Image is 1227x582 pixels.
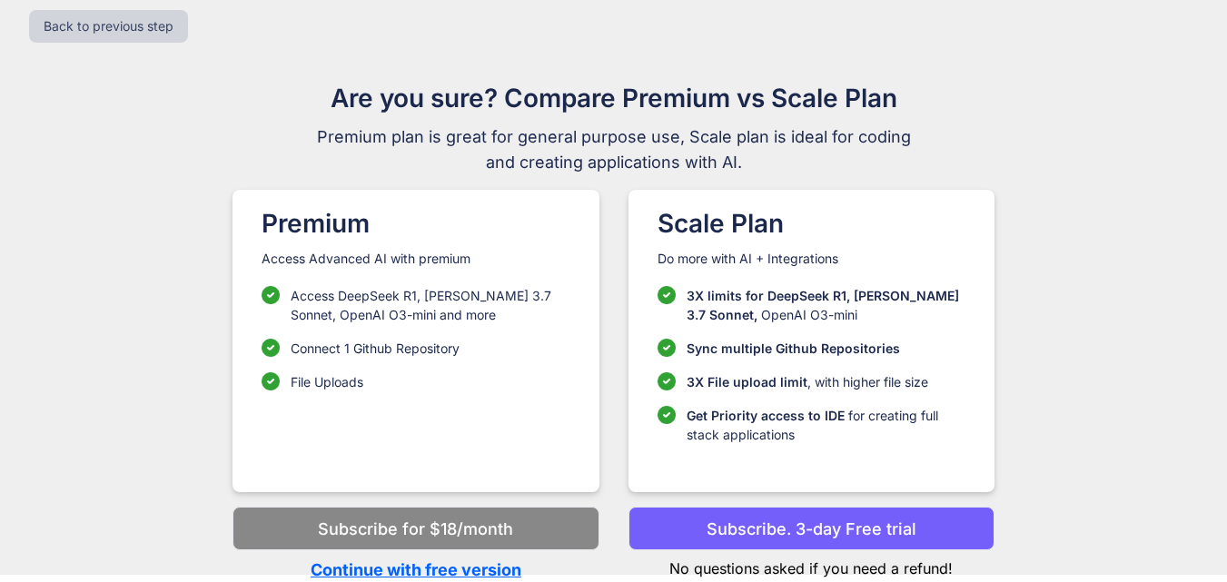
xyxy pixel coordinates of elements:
[687,406,965,444] p: for creating full stack applications
[233,507,599,550] button: Subscribe for $18/month
[658,406,676,424] img: checklist
[687,286,965,324] p: OpenAI O3-mini
[658,286,676,304] img: checklist
[658,204,965,242] h1: Scale Plan
[262,250,569,268] p: Access Advanced AI with premium
[707,517,916,541] p: Subscribe. 3-day Free trial
[658,339,676,357] img: checklist
[687,374,807,390] span: 3X File upload limit
[291,339,460,358] p: Connect 1 Github Repository
[262,204,569,242] h1: Premium
[318,517,513,541] p: Subscribe for $18/month
[628,507,994,550] button: Subscribe. 3-day Free trial
[687,288,959,322] span: 3X limits for DeepSeek R1, [PERSON_NAME] 3.7 Sonnet,
[309,124,919,175] span: Premium plan is great for general purpose use, Scale plan is ideal for coding and creating applic...
[233,557,599,582] p: Continue with free version
[628,550,994,579] p: No questions asked if you need a refund!
[687,372,928,391] p: , with higher file size
[687,339,900,358] p: Sync multiple Github Repositories
[309,79,919,117] h1: Are you sure? Compare Premium vs Scale Plan
[29,10,188,43] button: Back to previous step
[687,408,845,423] span: Get Priority access to IDE
[262,286,280,304] img: checklist
[291,372,363,391] p: File Uploads
[262,339,280,357] img: checklist
[291,286,569,324] p: Access DeepSeek R1, [PERSON_NAME] 3.7 Sonnet, OpenAI O3-mini and more
[658,372,676,390] img: checklist
[262,372,280,390] img: checklist
[658,250,965,268] p: Do more with AI + Integrations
